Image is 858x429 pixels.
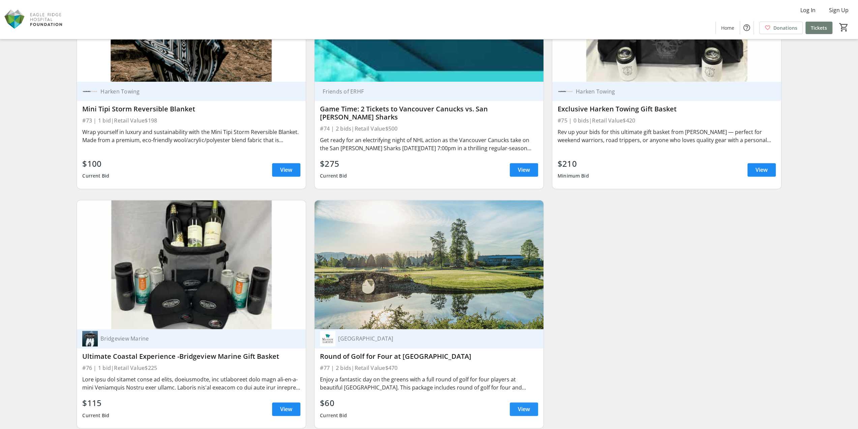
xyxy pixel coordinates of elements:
[829,6,849,14] span: Sign Up
[320,375,538,392] div: Enjoy a fantastic day on the greens with a full round of golf for four players at beautiful [GEOG...
[838,21,850,33] button: Cart
[272,402,300,416] a: View
[335,335,530,342] div: [GEOGRAPHIC_DATA]
[518,166,530,174] span: View
[272,163,300,177] a: View
[82,128,300,144] div: Wrap yourself in luxury and sustainability with the Mini Tipi Storm Reversible Blanket. Made from...
[82,158,109,170] div: $100
[756,166,768,174] span: View
[518,405,530,413] span: View
[573,88,768,95] div: Harken Towing
[315,200,543,329] img: Round of Golf for Four at Meadow Gardens Golf Club
[82,409,109,421] div: Current Bid
[320,352,538,360] div: Round of Golf for Four at [GEOGRAPHIC_DATA]
[280,405,292,413] span: View
[558,128,776,144] div: Rev up your bids for this ultimate gift basket from [PERSON_NAME] — perfect for weekend warriors,...
[320,88,530,95] div: Friends of ERHF
[320,331,335,346] img: Meadow Gardens
[82,84,98,99] img: Harken Towing
[320,158,347,170] div: $275
[320,363,538,373] div: #77 | 2 bids | Retail Value $470
[740,21,753,34] button: Help
[510,402,538,416] a: View
[82,331,98,346] img: Bridgeview Marine
[558,105,776,113] div: Exclusive Harken Towing Gift Basket
[320,409,347,421] div: Current Bid
[811,24,827,31] span: Tickets
[82,352,300,360] div: Ultimate Coastal Experience -Bridgeview Marine Gift Basket
[82,363,300,373] div: #76 | 1 bid | Retail Value $225
[82,397,109,409] div: $115
[773,24,797,31] span: Donations
[558,170,589,182] div: Minimum Bid
[320,136,538,152] div: Get ready for an electrifying night of NHL action as the Vancouver Canucks take on the San [PERSO...
[747,163,776,177] a: View
[98,335,292,342] div: Bridgeview Marine
[824,5,854,16] button: Sign Up
[759,22,803,34] a: Donations
[320,397,347,409] div: $60
[320,124,538,133] div: #74 | 2 bids | Retail Value $500
[510,163,538,177] a: View
[82,116,300,125] div: #73 | 1 bid | Retail Value $198
[716,22,740,34] a: Home
[795,5,821,16] button: Log In
[82,105,300,113] div: Mini Tipi Storm Reversible Blanket
[77,200,306,329] img: Ultimate Coastal Experience -Bridgeview Marine Gift Basket
[82,170,109,182] div: Current Bid
[721,24,734,31] span: Home
[800,6,816,14] span: Log In
[805,22,832,34] a: Tickets
[82,375,300,392] div: Lore ipsu dol sitamet conse ad elits, doeiusmodte, inc utlaboreet dolo magn ali-en-a-mini Veniamq...
[320,170,347,182] div: Current Bid
[320,105,538,121] div: Game Time: 2 Tickets to Vancouver Canucks vs. San [PERSON_NAME] Sharks
[558,116,776,125] div: #75 | 0 bids | Retail Value $420
[98,88,292,95] div: Harken Towing
[558,158,589,170] div: $210
[280,166,292,174] span: View
[558,84,573,99] img: Harken Towing
[4,3,64,36] img: Eagle Ridge Hospital Foundation's Logo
